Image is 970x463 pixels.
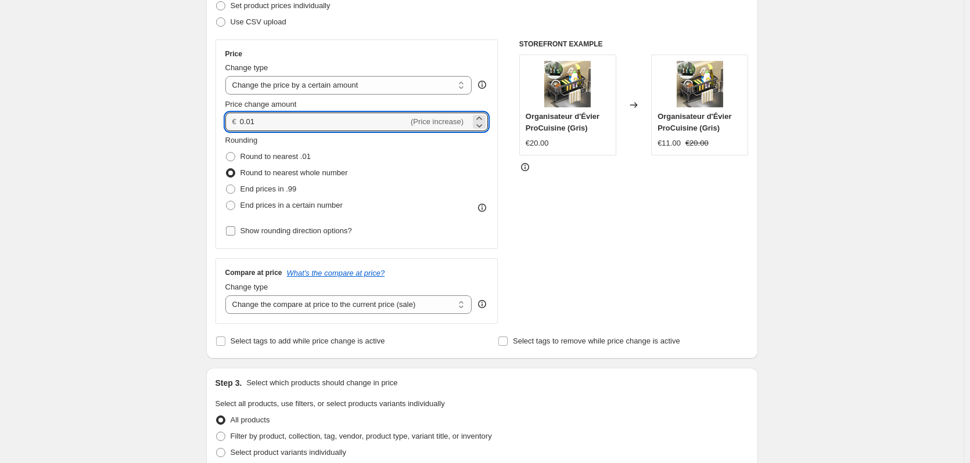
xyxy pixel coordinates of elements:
span: (Price increase) [411,117,464,126]
span: Use CSV upload [231,17,286,26]
h3: Compare at price [225,268,282,277]
span: Round to nearest .01 [240,152,311,161]
span: Select tags to remove while price change is active [513,337,680,345]
div: €11.00 [658,138,681,149]
div: help [476,79,488,91]
p: Select which products should change in price [246,377,397,389]
h2: Step 3. [215,377,242,389]
span: Show rounding direction options? [240,226,352,235]
button: What's the compare at price? [287,269,385,277]
h3: Price [225,49,242,59]
span: Filter by product, collection, tag, vendor, product type, variant title, or inventory [231,432,492,440]
span: Round to nearest whole number [240,168,348,177]
strike: €20.00 [685,138,709,149]
span: Change type [225,283,268,291]
span: Rounding [225,136,258,144]
input: -10.00 [240,113,408,131]
span: End prices in .99 [240,185,297,193]
span: Change type [225,63,268,72]
div: €20.00 [526,138,549,149]
h6: STOREFRONT EXAMPLE [519,39,749,49]
span: End prices in a certain number [240,201,343,209]
span: Set product prices individually [231,1,330,10]
span: Organisateur d'Évier ProCuisine (Gris) [658,112,731,132]
span: All products [231,415,270,424]
span: € [232,117,236,126]
span: Price change amount [225,100,297,108]
img: image_1_cb99a8cf-9391-4036-91cf-5aff3bfc9342_80x.jpg [544,61,591,107]
span: Select all products, use filters, or select products variants individually [215,399,445,408]
div: help [476,298,488,310]
span: Select tags to add while price change is active [231,337,385,345]
span: Organisateur d'Évier ProCuisine (Gris) [526,112,599,132]
img: image_1_cb99a8cf-9391-4036-91cf-5aff3bfc9342_80x.jpg [677,61,723,107]
span: Select product variants individually [231,448,346,457]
